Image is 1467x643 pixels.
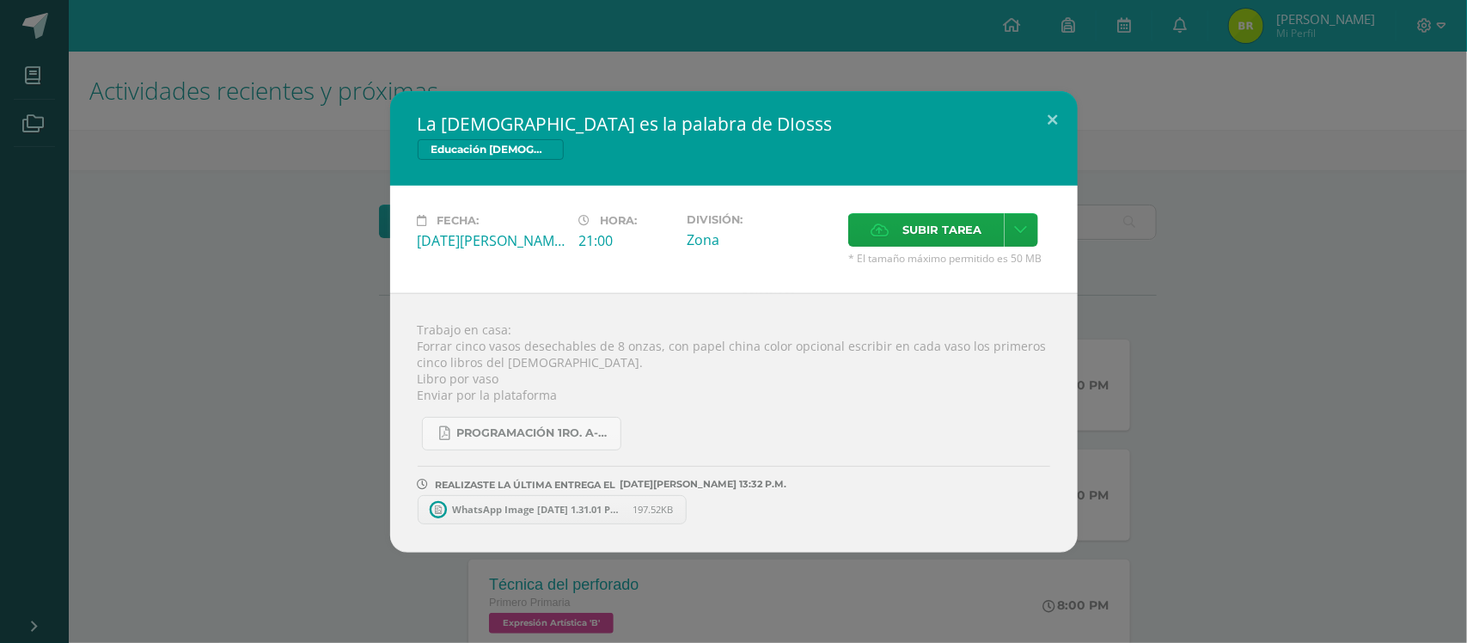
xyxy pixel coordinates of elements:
[601,214,638,227] span: Hora:
[457,426,612,440] span: Programación 1ro. A-B 4ta. Unidad 2025.pdf
[422,417,621,450] a: Programación 1ro. A-B 4ta. Unidad 2025.pdf
[902,214,982,246] span: Subir tarea
[418,139,564,160] span: Educación [DEMOGRAPHIC_DATA]
[390,293,1078,553] div: Trabajo en casa: Forrar cinco vasos desechables de 8 onzas, con papel china color opcional escrib...
[436,479,616,491] span: REALIZASTE LA ÚLTIMA ENTREGA EL
[848,251,1050,266] span: * El tamaño máximo permitido es 50 MB
[418,495,688,524] a: WhatsApp Image [DATE] 1.31.01 PM.jpeg 197.52KB
[633,503,673,516] span: 197.52KB
[418,231,565,250] div: [DATE][PERSON_NAME]
[443,503,633,516] span: WhatsApp Image [DATE] 1.31.01 PM.jpeg
[616,484,787,485] span: [DATE][PERSON_NAME] 13:32 P.M.
[437,214,480,227] span: Fecha:
[418,112,1050,136] h2: La [DEMOGRAPHIC_DATA] es la palabra de DIosss
[687,230,834,249] div: Zona
[579,231,673,250] div: 21:00
[687,213,834,226] label: División:
[1029,91,1078,150] button: Close (Esc)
